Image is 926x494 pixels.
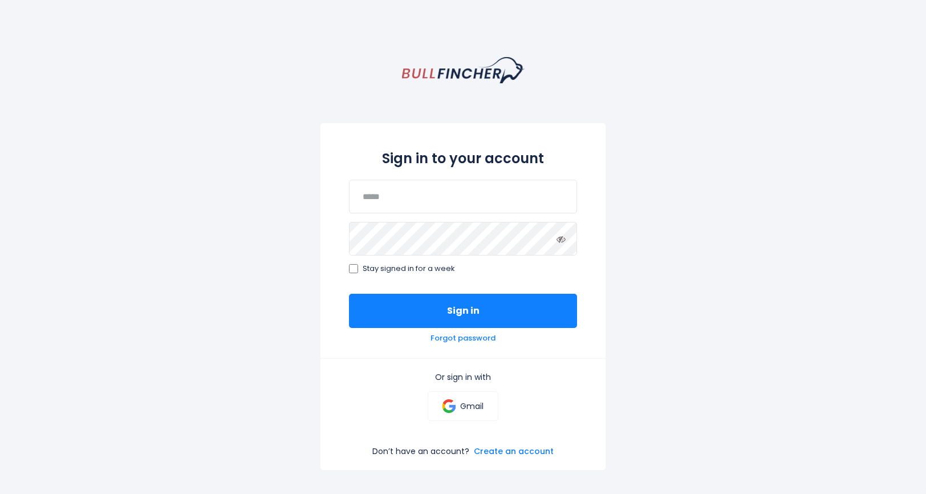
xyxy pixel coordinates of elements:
[460,401,484,411] p: Gmail
[428,391,498,421] a: Gmail
[349,372,577,382] p: Or sign in with
[363,264,455,274] span: Stay signed in for a week
[474,446,554,456] a: Create an account
[349,264,358,273] input: Stay signed in for a week
[349,294,577,328] button: Sign in
[430,334,496,343] a: Forgot password
[372,446,469,456] p: Don’t have an account?
[402,57,525,83] a: homepage
[349,148,577,168] h2: Sign in to your account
